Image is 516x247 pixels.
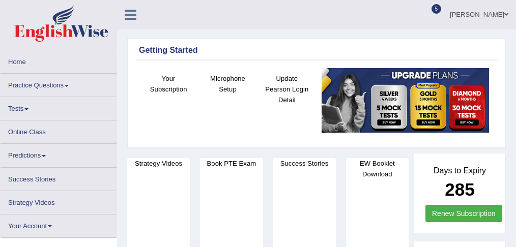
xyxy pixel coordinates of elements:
h4: Book PTE Exam [200,158,263,169]
a: Strategy Videos [1,191,117,211]
b: 285 [445,179,474,199]
h4: Success Stories [273,158,336,169]
a: Success Stories [1,168,117,188]
span: 5 [432,4,442,14]
a: Renew Subscription [425,205,502,222]
h4: Microphone Setup [203,73,252,95]
a: Home [1,50,117,70]
h4: Your Subscription [144,73,193,95]
img: small5.jpg [322,68,489,133]
a: Predictions [1,144,117,164]
div: Getting Started [139,44,494,56]
h4: EW Booklet Download [346,158,409,179]
a: Tests [1,97,117,117]
h4: Update Pearson Login Detail [263,73,311,105]
h4: Days to Expiry [425,166,494,175]
a: Practice Questions [1,74,117,94]
h4: Strategy Videos [127,158,190,169]
a: Your Account [1,214,117,234]
a: Online Class [1,120,117,140]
